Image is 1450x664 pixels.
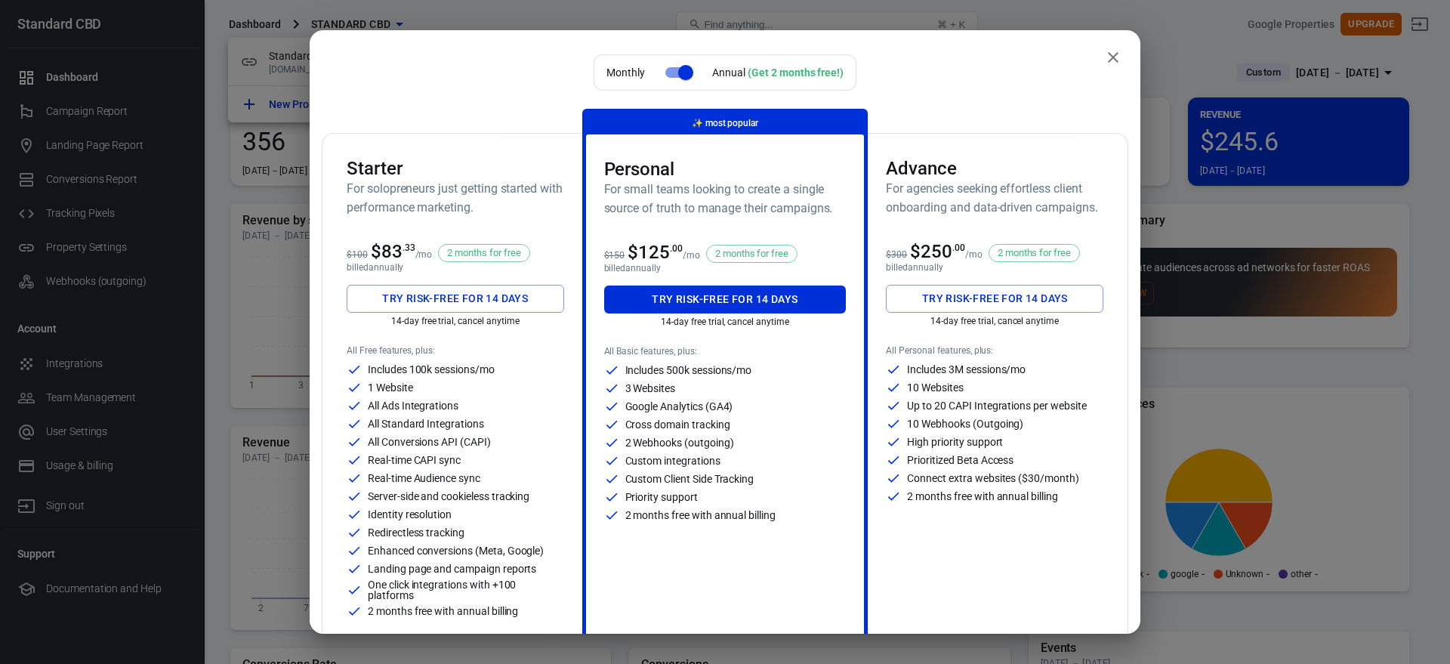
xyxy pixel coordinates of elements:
[625,510,776,520] p: 2 months free with annual billing
[368,437,491,447] p: All Conversions API (CAPI)
[604,180,847,218] h6: For small teams looking to create a single source of truth to manage their campaigns.
[907,473,1078,483] p: Connect extra websites ($30/month)
[907,455,1013,465] p: Prioritized Beta Access
[368,382,413,393] p: 1 Website
[368,545,544,556] p: Enhanced conversions (Meta, Google)
[886,345,1103,356] p: All Personal features, plus:
[886,249,907,260] span: $300
[748,66,844,79] div: (Get 2 months free!)
[628,242,683,263] span: $125
[886,262,1103,273] p: billed annually
[368,455,461,465] p: Real-time CAPI sync
[347,262,564,273] p: billed annually
[368,564,536,574] p: Landing page and campaign reports
[965,249,983,260] p: /mo
[606,65,645,81] p: Monthly
[886,316,1103,326] p: 14-day free trial, cancel anytime
[907,437,1003,447] p: High priority support
[371,241,415,262] span: $83
[683,250,700,261] p: /mo
[368,509,452,520] p: Identity resolution
[907,382,963,393] p: 10 Websites
[347,285,564,313] button: Try risk-free for 14 days
[625,419,730,430] p: Cross domain tracking
[368,473,480,483] p: Real-time Audience sync
[712,65,844,81] div: Annual
[625,365,752,375] p: Includes 500k sessions/mo
[907,364,1026,375] p: Includes 3M sessions/mo
[625,456,720,466] p: Custom integrations
[886,158,1103,179] h3: Advance
[604,159,847,180] h3: Personal
[347,249,368,260] span: $100
[368,579,564,601] p: One click integrations with +100 platforms
[907,491,1057,502] p: 2 months free with annual billing
[403,242,415,253] sup: .33
[625,492,698,502] p: Priority support
[347,345,564,356] p: All Free features, plus:
[415,249,433,260] p: /mo
[625,437,734,448] p: 2 Webhooks (outgoing)
[368,491,529,502] p: Server-side and cookieless tracking
[886,285,1103,313] button: Try risk-free for 14 days
[692,118,703,128] span: magic
[347,316,564,326] p: 14-day free trial, cancel anytime
[368,527,464,538] p: Redirectless tracking
[670,243,683,254] sup: .00
[625,401,733,412] p: Google Analytics (GA4)
[886,179,1103,217] h6: For agencies seeking effortless client onboarding and data-driven campaigns.
[952,242,965,253] sup: .00
[910,241,965,262] span: $250
[604,263,847,273] p: billed annually
[992,246,1076,261] span: 2 months for free
[907,418,1023,429] p: 10 Webhooks (Outgoing)
[604,286,847,313] button: Try risk-free for 14 days
[604,317,847,327] p: 14-day free trial, cancel anytime
[692,116,758,131] p: most popular
[710,246,794,261] span: 2 months for free
[907,400,1086,411] p: Up to 20 CAPI Integrations per website
[625,383,676,394] p: 3 Websites
[604,346,847,357] p: All Basic features, plus:
[347,158,564,179] h3: Starter
[442,246,526,261] span: 2 months for free
[368,400,458,411] p: All Ads Integrations
[625,474,754,484] p: Custom Client Side Tracking
[604,250,625,261] span: $150
[368,364,495,375] p: Includes 100k sessions/mo
[1098,42,1128,73] button: close
[368,418,484,429] p: All Standard Integrations
[368,606,518,616] p: 2 months free with annual billing
[347,179,564,217] h6: For solopreneurs just getting started with performance marketing.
